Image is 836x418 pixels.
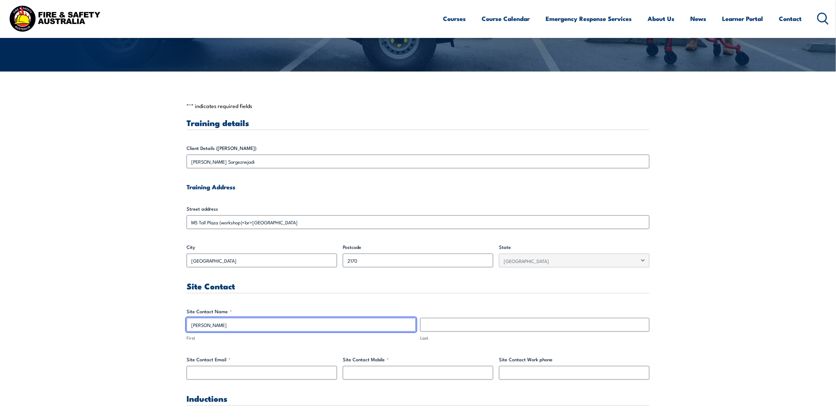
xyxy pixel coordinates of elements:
[499,244,649,251] label: State
[187,308,232,315] legend: Site Contact Name
[648,9,675,28] a: About Us
[187,394,649,402] h3: Inductions
[187,356,337,363] label: Site Contact Email
[343,244,493,251] label: Postcode
[187,244,337,251] label: City
[187,205,649,212] label: Street address
[691,9,707,28] a: News
[187,102,649,109] p: " " indicates required fields
[443,9,466,28] a: Courses
[187,118,649,127] h3: Training details
[187,183,649,191] h4: Training Address
[187,335,416,341] label: First
[420,335,649,341] label: Last
[546,9,632,28] a: Emergency Response Services
[187,145,649,152] label: Client Details ([PERSON_NAME])
[499,356,649,363] label: Site Contact Work phone
[187,282,649,290] h3: Site Contact
[482,9,530,28] a: Course Calendar
[779,9,802,28] a: Contact
[722,9,763,28] a: Learner Portal
[343,356,493,363] label: Site Contact Mobile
